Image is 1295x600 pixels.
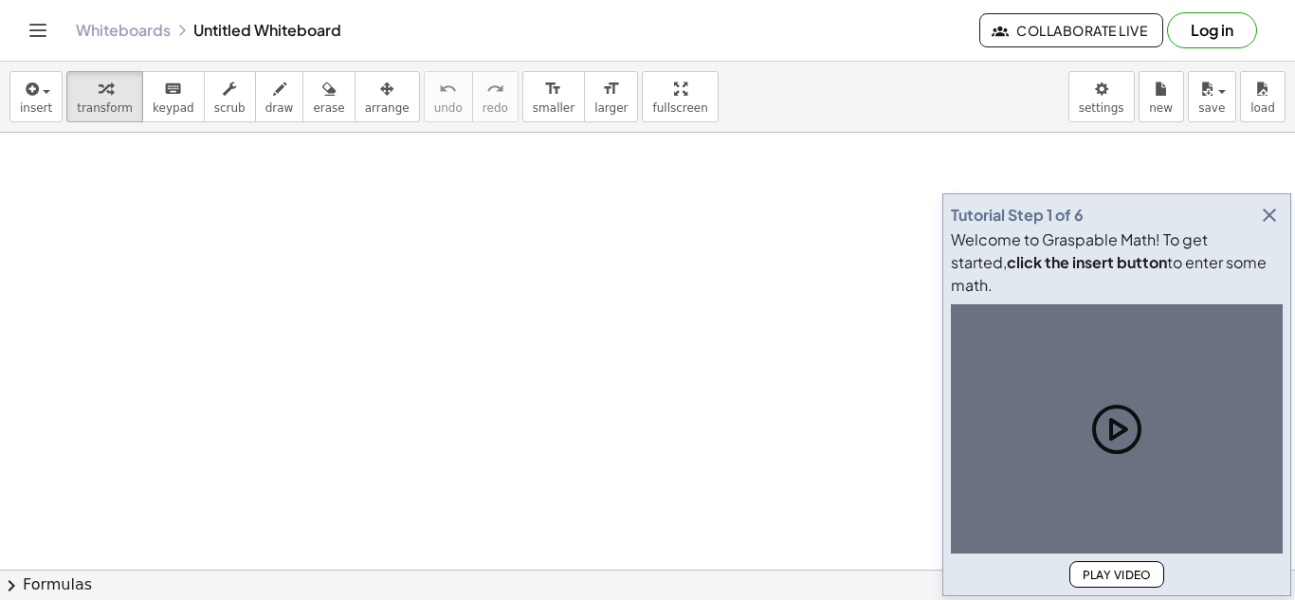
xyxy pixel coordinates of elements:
button: Toggle navigation [23,15,53,45]
span: Collaborate Live [995,22,1147,39]
button: Collaborate Live [979,13,1163,47]
span: redo [483,101,508,115]
button: undoundo [424,71,473,122]
span: transform [77,101,133,115]
span: smaller [533,101,575,115]
button: save [1188,71,1236,122]
span: draw [265,101,294,115]
span: settings [1079,101,1124,115]
span: scrub [214,101,246,115]
button: insert [9,71,63,122]
button: fullscreen [642,71,718,122]
span: fullscreen [652,101,707,115]
button: transform [66,71,143,122]
button: format_sizelarger [584,71,638,122]
span: load [1250,101,1275,115]
button: Log in [1167,12,1257,48]
i: redo [486,78,504,100]
button: load [1240,71,1286,122]
div: Welcome to Graspable Math! To get started, to enter some math. [951,228,1283,297]
button: draw [255,71,304,122]
span: save [1198,101,1225,115]
button: keyboardkeypad [142,71,205,122]
button: scrub [204,71,256,122]
button: settings [1068,71,1135,122]
span: erase [313,101,344,115]
span: insert [20,101,52,115]
button: erase [302,71,355,122]
span: keypad [153,101,194,115]
div: Tutorial Step 1 of 6 [951,204,1084,227]
span: larger [594,101,628,115]
i: undo [439,78,457,100]
i: format_size [602,78,620,100]
span: new [1149,101,1173,115]
button: format_sizesmaller [522,71,585,122]
i: keyboard [164,78,182,100]
span: arrange [365,101,410,115]
span: Play Video [1082,568,1152,582]
button: Play Video [1069,561,1164,588]
a: Whiteboards [76,21,171,40]
span: undo [434,101,463,115]
i: format_size [544,78,562,100]
button: new [1139,71,1184,122]
b: click the insert button [1007,252,1167,272]
button: arrange [355,71,420,122]
button: redoredo [472,71,519,122]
